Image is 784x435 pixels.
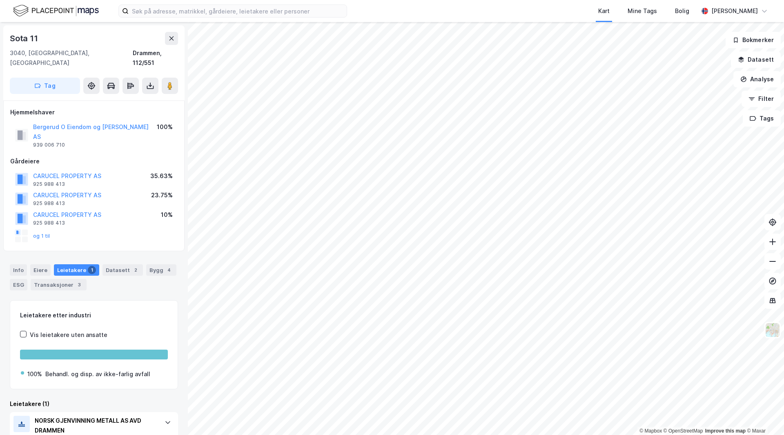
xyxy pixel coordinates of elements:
[711,6,758,16] div: [PERSON_NAME]
[731,51,781,68] button: Datasett
[133,48,178,68] div: Drammen, 112/551
[733,71,781,87] button: Analyse
[705,428,746,434] a: Improve this map
[27,369,42,379] div: 100%
[20,310,168,320] div: Leietakere etter industri
[675,6,689,16] div: Bolig
[161,210,173,220] div: 10%
[726,32,781,48] button: Bokmerker
[75,281,83,289] div: 3
[742,91,781,107] button: Filter
[30,264,51,276] div: Eiere
[10,48,133,68] div: 3040, [GEOGRAPHIC_DATA], [GEOGRAPHIC_DATA]
[33,200,65,207] div: 925 988 413
[10,279,27,290] div: ESG
[10,399,178,409] div: Leietakere (1)
[150,171,173,181] div: 35.63%
[743,110,781,127] button: Tags
[10,107,178,117] div: Hjemmelshaver
[146,264,176,276] div: Bygg
[54,264,99,276] div: Leietakere
[31,279,87,290] div: Transaksjoner
[33,220,65,226] div: 925 988 413
[88,266,96,274] div: 1
[151,190,173,200] div: 23.75%
[10,32,40,45] div: Sota 11
[10,264,27,276] div: Info
[131,266,140,274] div: 2
[10,78,80,94] button: Tag
[664,428,703,434] a: OpenStreetMap
[30,330,107,340] div: Vis leietakere uten ansatte
[102,264,143,276] div: Datasett
[598,6,610,16] div: Kart
[33,181,65,187] div: 925 988 413
[743,396,784,435] iframe: Chat Widget
[10,156,178,166] div: Gårdeiere
[165,266,173,274] div: 4
[157,122,173,132] div: 100%
[639,428,662,434] a: Mapbox
[45,369,150,379] div: Behandl. og disp. av ikke-farlig avfall
[765,322,780,338] img: Z
[129,5,347,17] input: Søk på adresse, matrikkel, gårdeiere, leietakere eller personer
[13,4,99,18] img: logo.f888ab2527a4732fd821a326f86c7f29.svg
[628,6,657,16] div: Mine Tags
[33,142,65,148] div: 939 006 710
